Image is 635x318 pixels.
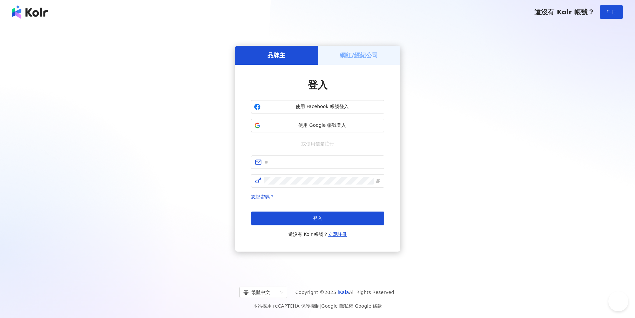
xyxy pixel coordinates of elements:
[297,140,339,147] span: 或使用信箱註冊
[338,290,349,295] a: iKala
[340,51,378,59] h5: 網紅/經紀公司
[608,291,628,311] iframe: Help Scout Beacon - Open
[534,8,594,16] span: 還沒有 Kolr 帳號？
[263,122,381,129] span: 使用 Google 帳號登入
[251,194,274,200] a: 忘記密碼？
[607,9,616,15] span: 註冊
[320,303,321,309] span: |
[243,287,277,298] div: 繁體中文
[600,5,623,19] button: 註冊
[313,216,322,221] span: 登入
[12,5,48,19] img: logo
[267,51,285,59] h5: 品牌主
[355,303,382,309] a: Google 條款
[263,103,381,110] span: 使用 Facebook 帳號登入
[251,119,384,132] button: 使用 Google 帳號登入
[251,100,384,113] button: 使用 Facebook 帳號登入
[251,212,384,225] button: 登入
[288,230,347,238] span: 還沒有 Kolr 帳號？
[328,232,347,237] a: 立即註冊
[376,179,380,183] span: eye-invisible
[295,288,396,296] span: Copyright © 2025 All Rights Reserved.
[321,303,353,309] a: Google 隱私權
[253,302,382,310] span: 本站採用 reCAPTCHA 保護機制
[308,79,328,91] span: 登入
[353,303,355,309] span: |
